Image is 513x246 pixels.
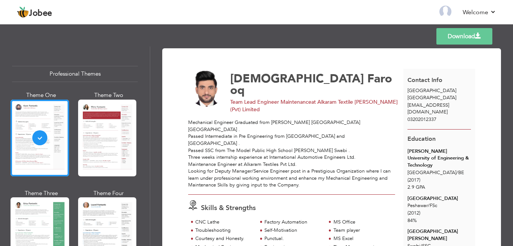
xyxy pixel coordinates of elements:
span: / [428,202,430,209]
div: Theme Four [80,189,138,197]
div: Troubleshooting [195,227,253,234]
img: Profile Img [439,6,451,18]
div: [GEOGRAPHIC_DATA] [407,195,471,202]
div: Professional Themes [12,66,138,82]
div: Theme One [12,91,71,99]
div: Punctual. [264,235,322,242]
div: MS Office [333,219,391,226]
div: [PERSON_NAME] University of Engineering & Technology [407,148,471,169]
span: Jobee [29,9,52,18]
span: (2012) [407,210,420,216]
div: Theme Three [12,189,71,197]
span: [GEOGRAPHIC_DATA] BE [407,169,464,176]
span: 84% [407,217,417,224]
div: Team player [333,227,391,234]
span: Skills & Strengths [201,203,256,213]
div: Courtesy and Honesty. [195,235,253,242]
span: [EMAIL_ADDRESS][DOMAIN_NAME] [407,102,449,116]
div: Mechanical Engineer Graduated from [PERSON_NAME] [GEOGRAPHIC_DATA] [GEOGRAPHIC_DATA] . Passed Int... [188,119,395,189]
img: jobee.io [17,6,29,18]
span: Peshawar FSc [407,202,437,209]
a: Download [436,28,492,45]
span: Farooq [230,71,392,98]
span: [DEMOGRAPHIC_DATA] [230,71,364,86]
img: No image [188,70,225,107]
span: Team Lead Engineer Maintenance [230,98,311,106]
span: [GEOGRAPHIC_DATA] [407,94,456,101]
span: (2017) [407,177,420,183]
div: MS Excel [333,235,391,242]
div: Factory Automation [264,219,322,226]
div: Self-Motivation [264,227,322,234]
span: at Alkaram Textile [PERSON_NAME] (Pvt) Limited [230,98,398,113]
span: 03202012337 [407,116,436,123]
span: 2.9 GPA [407,184,425,191]
div: CNC Lathe [195,219,253,226]
span: Contact Info [407,76,442,84]
span: [GEOGRAPHIC_DATA] [407,87,456,94]
div: [GEOGRAPHIC_DATA] [PERSON_NAME] [407,228,471,242]
a: Welcome [463,8,496,17]
span: / [456,169,458,176]
div: Theme Two [80,91,138,99]
span: Education [407,135,436,143]
a: Jobee [17,6,52,18]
